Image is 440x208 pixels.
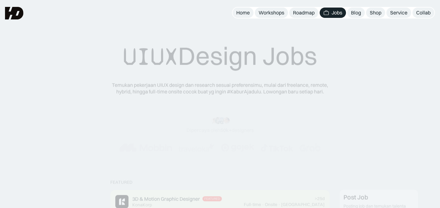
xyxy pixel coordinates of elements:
[132,202,152,208] div: KonaKorp
[390,9,407,16] div: Service
[259,9,284,16] div: Workshops
[293,9,315,16] div: Roadmap
[320,8,346,18] a: Jobs
[281,202,325,207] div: [GEOGRAPHIC_DATA]
[347,8,365,18] a: Blog
[262,202,264,207] div: ·
[255,8,288,18] a: Workshops
[332,9,342,16] div: Jobs
[110,180,133,185] div: Featured
[265,202,277,207] div: Onsite
[343,194,368,201] div: Post Job
[278,202,280,207] div: ·
[236,9,250,16] div: Home
[132,196,200,202] div: 3D & Motion Graphic Designer
[315,196,325,201] div: >25d
[107,82,333,95] div: Temukan pekerjaan UIUX design dan research sesuai preferensimu, mulai dari freelance, remote, hyb...
[233,8,254,18] a: Home
[386,8,411,18] a: Service
[123,41,317,72] div: Design Jobs
[220,127,232,133] span: 50k+
[123,42,178,72] span: UIUX
[204,197,220,201] div: Featured
[244,202,261,207] div: Full-time
[366,8,385,18] a: Shop
[416,9,431,16] div: Collab
[370,9,381,16] div: Shop
[412,8,434,18] a: Collab
[289,8,318,18] a: Roadmap
[186,127,254,133] div: Dipercaya oleh designers
[351,9,361,16] div: Blog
